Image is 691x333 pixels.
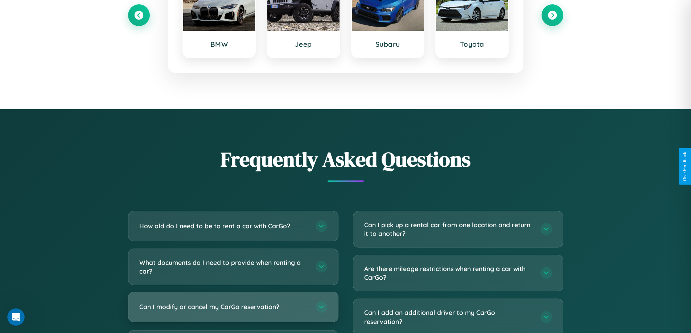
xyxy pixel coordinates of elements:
h3: Subaru [359,40,417,49]
h3: Jeep [275,40,332,49]
h3: Are there mileage restrictions when renting a car with CarGo? [364,264,533,282]
h3: BMW [190,40,248,49]
h3: What documents do I need to provide when renting a car? [139,258,308,276]
h3: Can I add an additional driver to my CarGo reservation? [364,308,533,326]
h3: Toyota [443,40,501,49]
h3: Can I pick up a rental car from one location and return it to another? [364,220,533,238]
iframe: Intercom live chat [7,308,25,326]
h2: Frequently Asked Questions [128,145,563,173]
h3: Can I modify or cancel my CarGo reservation? [139,302,308,311]
div: Give Feedback [682,152,687,181]
h3: How old do I need to be to rent a car with CarGo? [139,221,308,230]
